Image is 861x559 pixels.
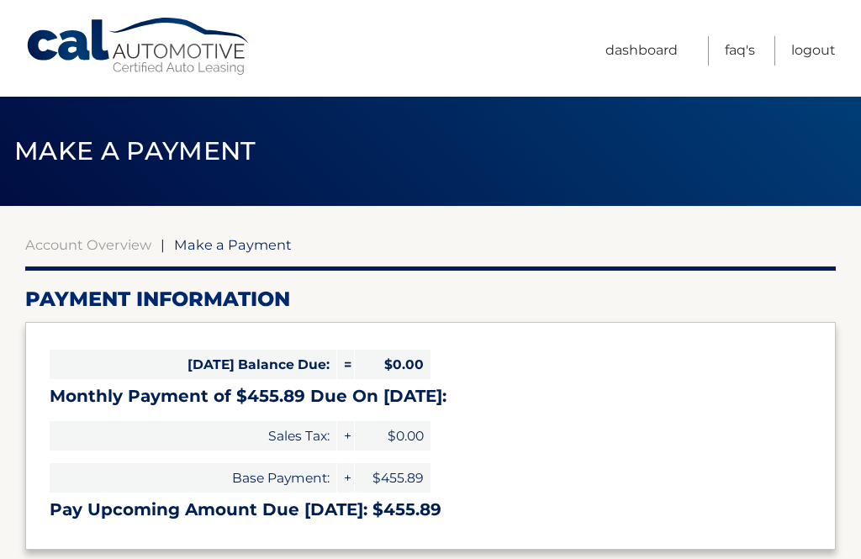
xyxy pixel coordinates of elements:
[50,463,336,493] span: Base Payment:
[50,499,811,520] h3: Pay Upcoming Amount Due [DATE]: $455.89
[50,386,811,407] h3: Monthly Payment of $455.89 Due On [DATE]:
[337,350,354,379] span: =
[355,350,430,379] span: $0.00
[50,350,336,379] span: [DATE] Balance Due:
[337,463,354,493] span: +
[25,236,151,253] a: Account Overview
[161,236,165,253] span: |
[25,17,252,76] a: Cal Automotive
[355,421,430,451] span: $0.00
[605,36,678,66] a: Dashboard
[50,421,336,451] span: Sales Tax:
[791,36,836,66] a: Logout
[725,36,755,66] a: FAQ's
[25,287,836,312] h2: Payment Information
[355,463,430,493] span: $455.89
[174,236,292,253] span: Make a Payment
[14,135,256,166] span: Make a Payment
[337,421,354,451] span: +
